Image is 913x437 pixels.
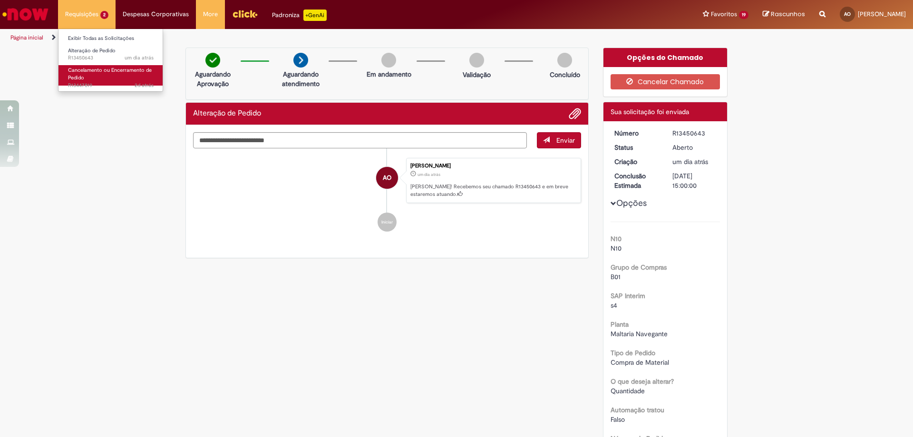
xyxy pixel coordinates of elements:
[68,54,154,62] span: R13450643
[672,143,717,152] div: Aberto
[611,415,625,424] span: Falso
[100,11,108,19] span: 2
[123,10,189,19] span: Despesas Corporativas
[672,157,717,166] div: 27/08/2025 07:51:59
[193,109,261,118] h2: Alteração de Pedido Histórico de tíquete
[193,132,527,148] textarea: Digite sua mensagem aqui...
[711,10,737,19] span: Favoritos
[611,377,674,386] b: O que deseja alterar?
[611,358,669,367] span: Compra de Material
[844,11,851,17] span: AO
[672,128,717,138] div: R13450643
[672,157,708,166] span: um dia atrás
[10,34,43,41] a: Página inicial
[367,69,411,79] p: Em andamento
[463,70,491,79] p: Validação
[607,157,666,166] dt: Criação
[232,7,258,21] img: click_logo_yellow_360x200.png
[193,148,581,242] ul: Histórico de tíquete
[611,301,617,310] span: s4
[68,82,154,89] span: R13447819
[418,172,440,177] span: um dia atrás
[58,46,163,63] a: Aberto R13450643 : Alteração de Pedido
[557,53,572,68] img: img-circle-grey.png
[611,272,621,281] span: B01
[607,171,666,190] dt: Conclusão Estimada
[763,10,805,19] a: Rascunhos
[203,10,218,19] span: More
[410,163,576,169] div: [PERSON_NAME]
[771,10,805,19] span: Rascunhos
[135,82,154,89] time: 26/08/2025 11:29:16
[58,29,163,92] ul: Requisições
[607,128,666,138] dt: Número
[303,10,327,21] p: +GenAi
[376,167,398,189] div: Arlan Santos Oliveira
[205,53,220,68] img: check-circle-green.png
[611,263,667,272] b: Grupo de Compras
[293,53,308,68] img: arrow-next.png
[1,5,50,24] img: ServiceNow
[125,54,154,61] time: 27/08/2025 07:52:01
[611,330,668,338] span: Maltaria Navegante
[672,171,717,190] div: [DATE] 15:00:00
[550,70,580,79] p: Concluído
[611,387,645,395] span: Quantidade
[569,107,581,120] button: Adicionar anexos
[611,107,689,116] span: Sua solicitação foi enviada
[68,67,152,81] span: Cancelamento ou Encerramento de Pedido
[537,132,581,148] button: Enviar
[65,10,98,19] span: Requisições
[7,29,602,47] ul: Trilhas de página
[611,74,720,89] button: Cancelar Chamado
[611,320,629,329] b: Planta
[190,69,236,88] p: Aguardando Aprovação
[418,172,440,177] time: 27/08/2025 07:51:59
[68,47,116,54] span: Alteração de Pedido
[272,10,327,21] div: Padroniza
[381,53,396,68] img: img-circle-grey.png
[469,53,484,68] img: img-circle-grey.png
[858,10,906,18] span: [PERSON_NAME]
[125,54,154,61] span: um dia atrás
[410,183,576,198] p: [PERSON_NAME]! Recebemos seu chamado R13450643 e em breve estaremos atuando.
[611,244,622,252] span: N10
[739,11,748,19] span: 19
[611,349,655,357] b: Tipo de Pedido
[611,234,622,243] b: N10
[607,143,666,152] dt: Status
[58,33,163,44] a: Exibir Todas as Solicitações
[611,406,664,414] b: Automação tratou
[383,166,391,189] span: AO
[193,158,581,204] li: Arlan Santos Oliveira
[58,65,163,86] a: Aberto R13447819 : Cancelamento ou Encerramento de Pedido
[611,291,645,300] b: SAP Interim
[278,69,324,88] p: Aguardando atendimento
[556,136,575,145] span: Enviar
[672,157,708,166] time: 27/08/2025 07:51:59
[603,48,728,67] div: Opções do Chamado
[135,82,154,89] span: 2d atrás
